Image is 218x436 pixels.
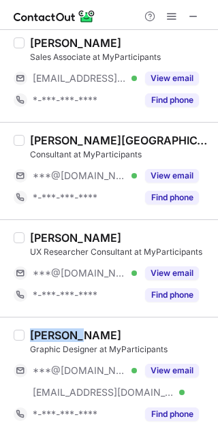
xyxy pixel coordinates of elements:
div: UX Researcher Consultant at MyParticipants [30,246,210,258]
button: Reveal Button [145,407,199,421]
img: ContactOut v5.3.10 [14,8,95,25]
span: ***@[DOMAIN_NAME] [33,267,127,279]
button: Reveal Button [145,191,199,204]
span: ***@[DOMAIN_NAME] [33,364,127,377]
div: Graphic Designer at MyParticipants [30,343,210,356]
span: [EMAIL_ADDRESS][DOMAIN_NAME] [33,72,127,84]
button: Reveal Button [145,169,199,183]
button: Reveal Button [145,364,199,377]
div: [PERSON_NAME] [30,328,121,342]
span: ***@[DOMAIN_NAME] [33,170,127,182]
div: [PERSON_NAME][GEOGRAPHIC_DATA] [30,134,210,147]
button: Reveal Button [145,72,199,85]
button: Reveal Button [145,93,199,107]
div: Consultant at MyParticipants [30,149,210,161]
div: Sales Associate at MyParticipants [30,51,210,63]
div: [PERSON_NAME] [30,36,121,50]
button: Reveal Button [145,288,199,302]
span: [EMAIL_ADDRESS][DOMAIN_NAME] [33,386,174,399]
button: Reveal Button [145,266,199,280]
div: [PERSON_NAME] [30,231,121,245]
